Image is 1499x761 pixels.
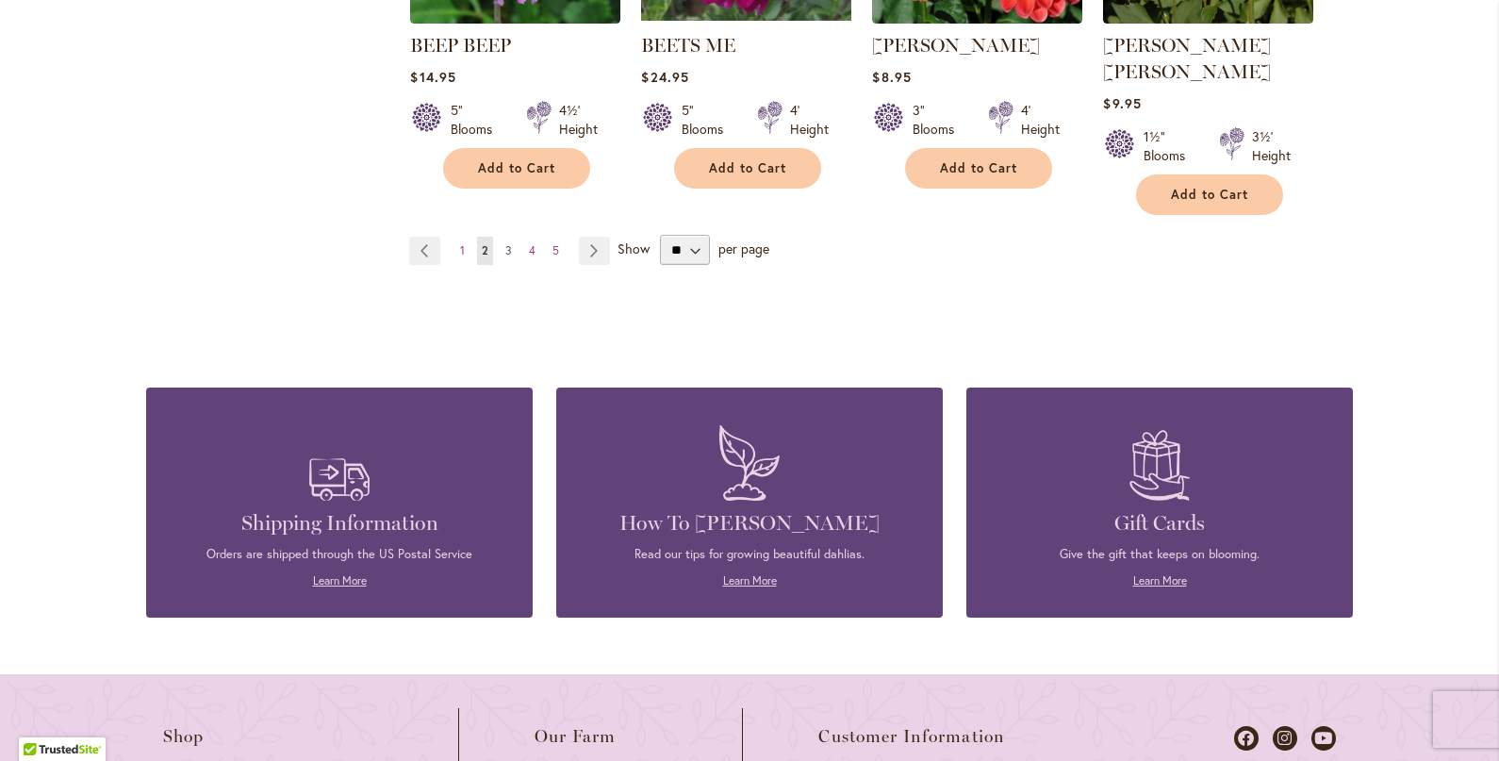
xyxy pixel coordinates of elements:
p: Read our tips for growing beautiful dahlias. [585,546,914,563]
a: Dahlias on Facebook [1234,726,1259,751]
div: 4' Height [790,101,829,139]
span: Add to Cart [709,160,786,176]
a: 3 [501,237,517,265]
div: 3" Blooms [913,101,965,139]
div: 4' Height [1021,101,1060,139]
span: 3 [505,243,512,257]
span: Add to Cart [1171,187,1248,203]
span: $14.95 [410,68,455,86]
a: Learn More [313,573,367,587]
button: Add to Cart [674,148,821,189]
a: 5 [548,237,564,265]
span: Customer Information [818,727,1005,746]
button: Add to Cart [1136,174,1283,215]
h4: Gift Cards [995,510,1325,537]
a: Dahlias on Youtube [1311,726,1336,751]
span: Our Farm [535,727,616,746]
span: $24.95 [641,68,688,86]
p: Give the gift that keeps on blooming. [995,546,1325,563]
a: [PERSON_NAME] [872,34,1040,57]
a: BENJAMIN MATTHEW [872,9,1082,27]
span: $9.95 [1103,94,1141,112]
a: BEETS ME [641,34,735,57]
div: 3½' Height [1252,127,1291,165]
span: 2 [482,243,488,257]
span: Add to Cart [940,160,1017,176]
span: per page [718,240,769,257]
button: Add to Cart [905,148,1052,189]
h4: How To [PERSON_NAME] [585,510,914,537]
a: 4 [524,237,540,265]
div: 4½' Height [559,101,598,139]
div: 1½" Blooms [1144,127,1196,165]
h4: Shipping Information [174,510,504,537]
a: Dahlias on Instagram [1273,726,1297,751]
span: 5 [552,243,559,257]
span: Shop [163,727,205,746]
span: Add to Cart [478,160,555,176]
p: Orders are shipped through the US Postal Service [174,546,504,563]
a: BEEP BEEP [410,9,620,27]
div: 5" Blooms [451,101,503,139]
button: Add to Cart [443,148,590,189]
div: 5" Blooms [682,101,734,139]
a: [PERSON_NAME] [PERSON_NAME] [1103,34,1271,83]
span: Show [618,240,650,257]
a: BEETS ME [641,9,851,27]
a: 1 [455,237,469,265]
span: 1 [460,243,465,257]
span: $8.95 [872,68,911,86]
a: Learn More [1133,573,1187,587]
a: BEEP BEEP [410,34,511,57]
a: BETTY ANNE [1103,9,1313,27]
span: 4 [529,243,535,257]
a: Learn More [723,573,777,587]
iframe: Launch Accessibility Center [14,694,67,747]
